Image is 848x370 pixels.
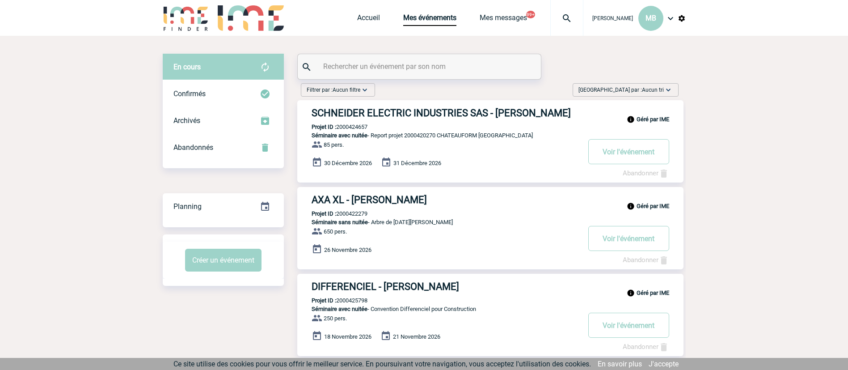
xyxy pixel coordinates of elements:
span: Abandonnés [173,143,213,152]
span: Aucun filtre [333,87,360,93]
a: Accueil [357,13,380,26]
span: 21 Novembre 2026 [393,333,440,340]
span: 85 pers. [324,141,344,148]
div: Retrouvez ici tous vos événements organisés par date et état d'avancement [163,193,284,220]
p: - Report projet 2000420270 CHATEAUFORM [GEOGRAPHIC_DATA] [297,132,580,139]
span: MB [645,14,656,22]
button: Voir l'événement [588,226,669,251]
span: 30 Décembre 2026 [324,160,372,166]
span: 250 pers. [324,315,347,322]
input: Rechercher un événement par son nom [321,60,520,73]
a: DIFFERENCIEL - [PERSON_NAME] [297,281,683,292]
div: Retrouvez ici tous vos évènements avant confirmation [163,54,284,81]
a: En savoir plus [598,360,642,368]
button: Créer un événement [185,249,262,272]
p: - Convention Differenciel pour Construction [297,306,580,312]
a: Abandonner [623,169,669,177]
a: J'accepte [649,360,679,368]
span: Filtrer par : [307,85,360,94]
b: Projet ID : [312,210,336,217]
a: Abandonner [623,343,669,351]
span: 18 Novembre 2026 [324,333,371,340]
span: 26 Novembre 2026 [324,247,371,253]
b: Géré par IME [637,289,669,296]
span: En cours [173,63,201,71]
a: AXA XL - [PERSON_NAME] [297,194,683,205]
span: Archivés [173,116,200,125]
div: Retrouvez ici tous vos événements annulés [163,134,284,161]
span: Planning [173,202,202,211]
button: Voir l'événement [588,139,669,164]
button: 99+ [526,11,535,18]
a: Planning [163,193,284,219]
img: IME-Finder [163,5,209,31]
a: Mes événements [403,13,456,26]
button: Voir l'événement [588,313,669,338]
span: [PERSON_NAME] [592,15,633,21]
h3: DIFFERENCIEL - [PERSON_NAME] [312,281,580,292]
span: Aucun tri [642,87,664,93]
img: baseline_expand_more_white_24dp-b.png [664,85,673,94]
a: Abandonner [623,256,669,264]
span: Séminaire avec nuitée [312,132,367,139]
span: Séminaire sans nuitée [312,219,368,225]
span: Séminaire avec nuitée [312,306,367,312]
p: 2000422279 [297,210,367,217]
h3: AXA XL - [PERSON_NAME] [312,194,580,205]
p: 2000425798 [297,297,367,304]
p: - Arbre de [DATE][PERSON_NAME] [297,219,580,225]
img: baseline_expand_more_white_24dp-b.png [360,85,369,94]
span: 650 pers. [324,228,347,235]
span: 31 Décembre 2026 [393,160,441,166]
b: Géré par IME [637,203,669,209]
a: Mes messages [480,13,527,26]
a: SCHNEIDER ELECTRIC INDUSTRIES SAS - [PERSON_NAME] [297,107,683,119]
img: info_black_24dp.svg [627,202,635,210]
span: Ce site utilise des cookies pour vous offrir le meilleur service. En poursuivant votre navigation... [173,360,591,368]
span: Confirmés [173,89,206,98]
div: Retrouvez ici tous les événements que vous avez décidé d'archiver [163,107,284,134]
span: [GEOGRAPHIC_DATA] par : [578,85,664,94]
p: 2000424657 [297,123,367,130]
h3: SCHNEIDER ELECTRIC INDUSTRIES SAS - [PERSON_NAME] [312,107,580,119]
img: info_black_24dp.svg [627,115,635,123]
b: Projet ID : [312,297,336,304]
b: Projet ID : [312,123,336,130]
img: info_black_24dp.svg [627,289,635,297]
b: Géré par IME [637,116,669,123]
